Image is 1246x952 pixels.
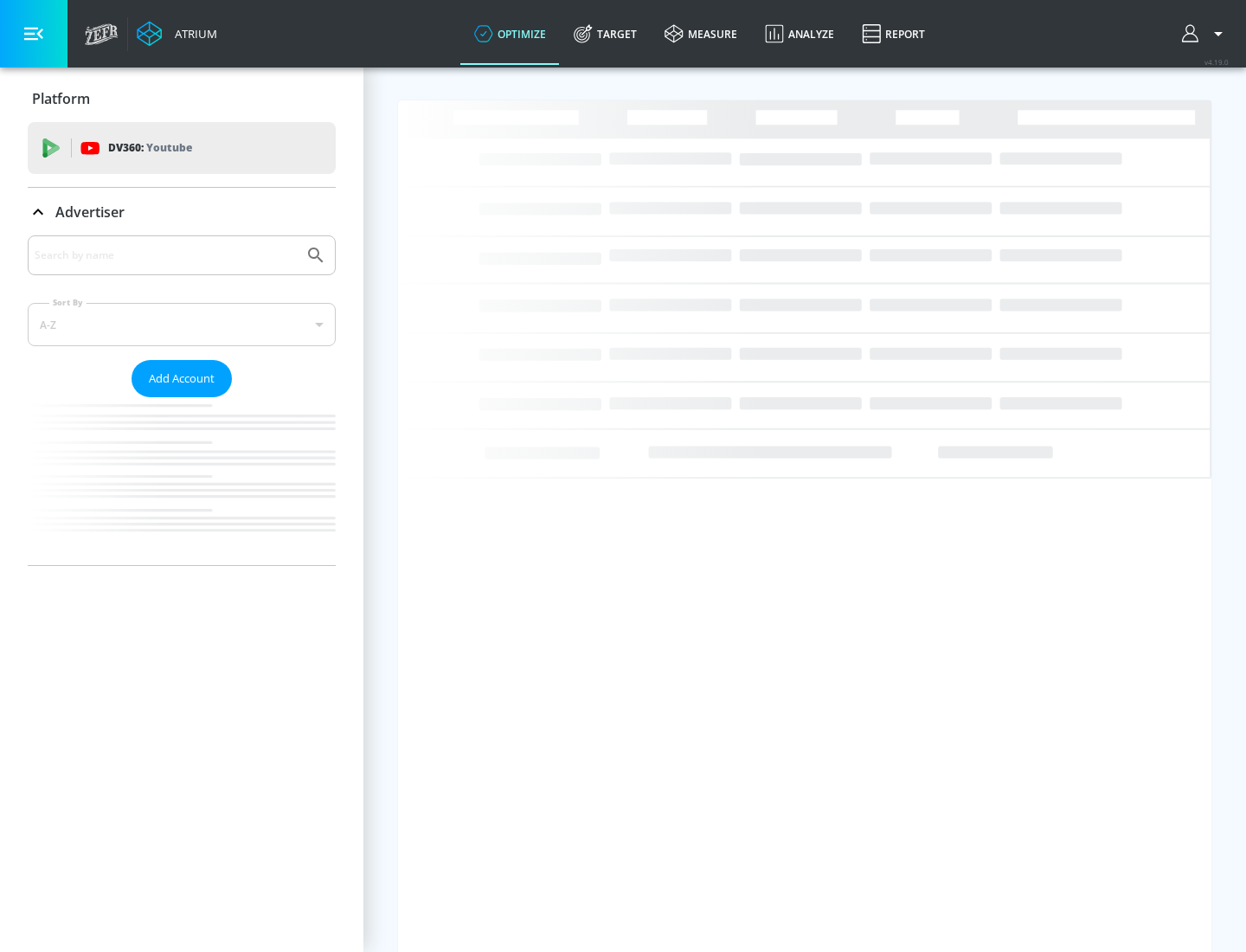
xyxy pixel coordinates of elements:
[168,26,217,42] div: Atrium
[146,138,192,157] p: Youtube
[28,74,336,123] div: Platform
[137,21,217,47] a: Atrium
[28,303,336,346] div: A-Z
[28,122,336,174] div: DV360: Youtube
[149,369,215,389] span: Add Account
[35,244,297,267] input: Search by name
[1204,57,1229,67] span: v 4.19.0
[560,3,651,65] a: Target
[460,3,560,65] a: optimize
[55,203,125,222] p: Advertiser
[108,138,192,158] p: DV360:
[28,235,336,565] div: Advertiser
[751,3,848,65] a: Analyze
[848,3,939,65] a: Report
[49,297,87,308] label: Sort By
[28,188,336,236] div: Advertiser
[32,89,90,108] p: Platform
[28,397,336,565] nav: list of Advertiser
[132,360,232,397] button: Add Account
[651,3,751,65] a: measure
